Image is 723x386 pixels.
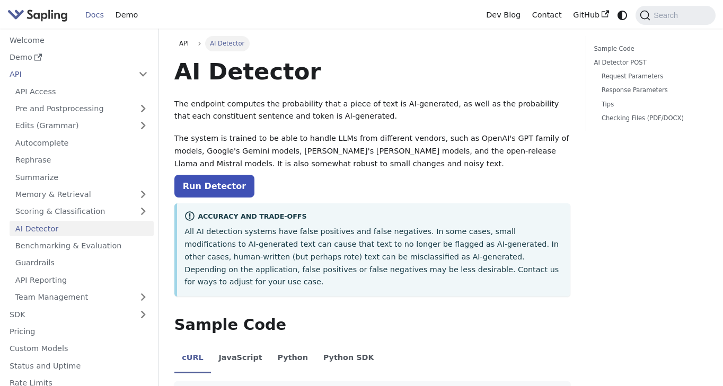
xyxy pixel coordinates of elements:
a: Demo [4,50,154,65]
button: Collapse sidebar category 'API' [133,67,154,82]
a: Response Parameters [602,85,700,95]
a: Autocomplete [10,135,154,150]
a: Sapling.aiSapling.ai [7,7,72,23]
a: Rephrase [10,152,154,168]
li: Python [270,344,315,374]
li: cURL [174,344,211,374]
p: All AI detection systems have false positives and false negatives. In some cases, small modificat... [184,226,563,289]
a: Request Parameters [602,71,700,82]
a: Team Management [10,290,154,305]
a: API Access [10,84,154,99]
button: Search (Command+K) [636,6,715,25]
a: SDK [4,307,133,322]
a: Welcome [4,32,154,48]
h1: AI Detector [174,57,571,86]
a: AI Detector POST [594,58,704,68]
a: Tips [602,100,700,110]
a: Guardrails [10,255,154,271]
a: Edits (Grammar) [10,118,154,133]
a: AI Detector [10,221,154,236]
a: Summarize [10,169,154,185]
li: Python SDK [315,344,382,374]
li: JavaScript [211,344,270,374]
a: Dev Blog [480,7,526,23]
a: GitHub [567,7,614,23]
a: Pricing [4,324,154,339]
p: The system is trained to be able to handle LLMs from different vendors, such as OpenAI's GPT fami... [174,132,571,170]
h2: Sample Code [174,316,571,335]
span: Search [650,11,684,20]
a: Sample Code [594,44,704,54]
a: Demo [110,7,144,23]
button: Switch between dark and light mode (currently system mode) [615,7,630,23]
a: Custom Models [4,341,154,356]
a: API Reporting [10,272,154,288]
span: API [179,40,189,47]
a: Memory & Retrieval [10,187,154,202]
a: API [4,67,133,82]
a: Contact [526,7,568,23]
a: Checking Files (PDF/DOCX) [602,113,700,123]
div: Accuracy and Trade-offs [184,211,563,223]
a: Pre and Postprocessing [10,101,154,116]
p: The endpoint computes the probability that a piece of text is AI-generated, as well as the probab... [174,98,571,123]
a: API [174,36,194,51]
a: Docs [80,7,110,23]
nav: Breadcrumbs [174,36,571,51]
a: Run Detector [174,175,254,198]
button: Expand sidebar category 'SDK' [133,307,154,322]
a: Benchmarking & Evaluation [10,238,154,254]
a: Status and Uptime [4,358,154,373]
a: Scoring & Classification [10,204,154,219]
span: AI Detector [205,36,250,51]
img: Sapling.ai [7,7,68,23]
